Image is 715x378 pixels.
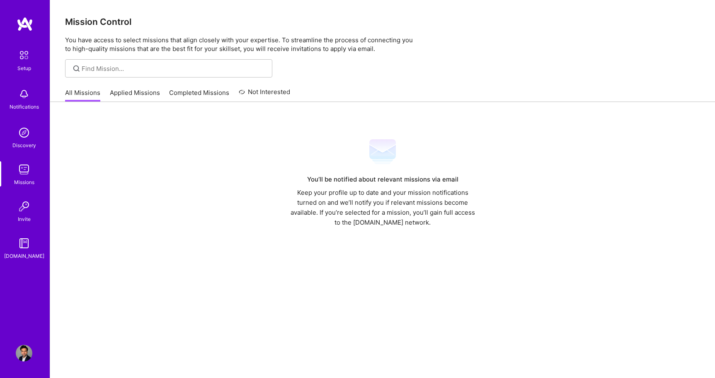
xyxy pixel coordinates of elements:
div: Setup [17,64,31,73]
i: icon SearchGrey [72,64,81,73]
div: Discovery [12,141,36,150]
div: Invite [18,215,31,223]
a: Not Interested [239,87,291,102]
img: Invite [16,198,32,215]
img: Mail [369,138,396,165]
input: Find Mission... [82,64,266,73]
div: You’ll be notified about relevant missions via email [287,174,478,184]
a: Applied Missions [110,88,160,102]
img: setup [15,46,33,64]
img: discovery [16,124,32,141]
img: teamwork [16,161,32,178]
div: Missions [14,178,34,187]
a: User Avatar [14,345,34,361]
img: guide book [16,235,32,252]
div: Notifications [10,102,39,111]
img: logo [17,17,33,31]
p: You have access to select missions that align closely with your expertise. To streamline the proc... [65,36,700,53]
div: [DOMAIN_NAME] [4,252,44,260]
a: All Missions [65,88,100,102]
a: Completed Missions [169,88,229,102]
img: bell [16,86,32,102]
img: User Avatar [16,345,32,361]
div: Keep your profile up to date and your mission notifications turned on and we’ll notify you if rel... [287,188,478,228]
h3: Mission Control [65,17,700,27]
